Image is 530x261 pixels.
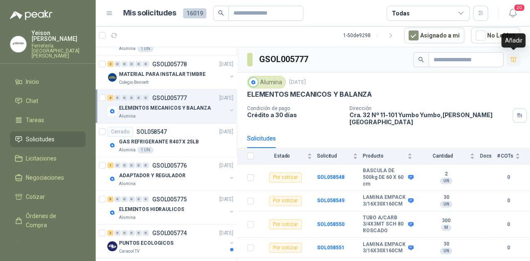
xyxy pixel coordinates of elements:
[259,153,305,159] span: Estado
[363,148,417,164] th: Producto
[114,61,121,67] div: 0
[129,196,135,202] div: 0
[417,171,475,178] b: 2
[121,95,128,101] div: 0
[119,104,211,112] p: ELEMENTOS MECANICOS Y BALANZA
[143,61,149,67] div: 0
[107,127,133,137] div: Cerrado
[152,163,187,168] p: GSOL005776
[121,230,128,236] div: 0
[136,129,167,135] p: SOL058547
[497,148,530,164] th: # COTs
[119,248,139,255] p: Caracol TV
[513,4,525,12] span: 20
[152,61,187,67] p: GSOL005778
[183,8,206,18] span: 16019
[26,173,64,182] span: Negociaciones
[317,245,344,251] a: SOL058551
[317,148,363,164] th: Solicitud
[219,94,233,102] p: [DATE]
[343,29,397,42] div: 1 - 50 de 9298
[136,196,142,202] div: 0
[505,6,520,21] button: 20
[501,33,525,48] div: Añadir
[497,197,520,205] b: 0
[417,148,480,164] th: Cantidad
[317,221,344,227] b: SOL058550
[107,230,114,236] div: 3
[10,236,86,252] a: Remisiones
[26,77,39,86] span: Inicio
[119,206,184,213] p: ELEMENTOS HIDRAULICOS
[404,28,464,43] button: Asignado a mi
[152,95,187,101] p: GSOL005777
[363,153,406,159] span: Producto
[152,230,187,236] p: GSOL005774
[10,112,86,128] a: Tareas
[10,36,26,52] img: Company Logo
[10,170,86,186] a: Negociaciones
[497,173,520,181] b: 0
[129,230,135,236] div: 0
[26,135,54,144] span: Solicitudes
[392,9,409,18] div: Todas
[269,173,302,183] div: Por cotizar
[363,241,406,254] b: LAMINA EMPACK 3/16X30X160CM
[26,211,78,230] span: Órdenes de Compra
[119,147,136,153] p: Alumina
[119,214,136,221] p: Alumina
[26,115,44,125] span: Tareas
[269,196,302,206] div: Por cotizar
[136,163,142,168] div: 0
[317,153,351,159] span: Solicitud
[137,147,154,153] div: 1 UN
[440,248,452,254] div: UN
[440,201,452,208] div: UN
[136,230,142,236] div: 0
[107,163,114,168] div: 1
[107,106,117,116] img: Company Logo
[107,93,235,120] a: 4 0 0 0 0 0 GSOL005777[DATE] Company LogoELEMENTOS MECANICOS Y BALANZAAlumina
[441,224,451,231] div: M
[136,61,142,67] div: 0
[136,95,142,101] div: 0
[119,239,173,247] p: PUNTOS ECOLOGICOS
[440,178,452,184] div: UN
[119,70,206,78] p: MATERIAL PARA INSTALAR TIMBRE
[497,221,520,228] b: 0
[417,241,475,248] b: 30
[417,153,468,159] span: Cantidad
[26,192,45,201] span: Cotizar
[249,78,258,87] img: Company Logo
[317,174,344,180] a: SOL058548
[119,45,136,52] p: Alumina
[471,28,520,43] button: No Leídos
[32,43,86,58] p: Ferretería [GEOGRAPHIC_DATA][PERSON_NAME]
[497,244,520,252] b: 0
[119,138,199,146] p: GAS REFRIGERANTE R407 X 25LB
[10,74,86,90] a: Inicio
[121,196,128,202] div: 0
[247,134,276,143] div: Solicitudes
[107,140,117,150] img: Company Logo
[363,194,406,207] b: LAMINA EMPACK 3/16X30X160CM
[152,196,187,202] p: GSOL005775
[247,111,343,118] p: Crédito a 30 días
[129,95,135,101] div: 0
[129,163,135,168] div: 0
[143,163,149,168] div: 0
[10,189,86,205] a: Cotizar
[26,96,38,105] span: Chat
[119,181,136,187] p: Alumina
[219,60,233,68] p: [DATE]
[137,45,154,52] div: 1 UN
[349,105,509,111] p: Dirección
[317,198,344,203] a: SOL058549
[114,230,121,236] div: 0
[418,57,424,63] span: search
[107,194,235,221] a: 5 0 0 0 0 0 GSOL005775[DATE] Company LogoELEMENTOS HIDRAULICOSAlumina
[259,53,310,66] h3: GSOL005777
[143,95,149,101] div: 0
[107,59,235,86] a: 2 0 0 0 0 0 GSOL005778[DATE] Company LogoMATERIAL PARA INSTALAR TIMBREColegio Bennett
